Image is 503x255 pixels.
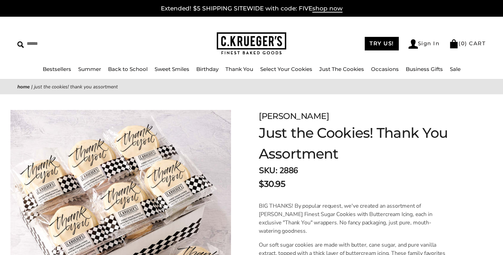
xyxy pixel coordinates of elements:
img: Search [17,41,24,48]
a: Birthday [196,66,218,72]
h1: Just the Cookies! Thank You Assortment [259,122,468,164]
span: 0 [461,40,465,47]
a: Occasions [371,66,399,72]
a: Back to School [108,66,148,72]
nav: breadcrumbs [17,83,486,91]
a: Thank You [225,66,253,72]
span: 2886 [279,165,298,176]
span: | [31,83,33,90]
a: Sweet Smiles [155,66,189,72]
a: Select Your Cookies [260,66,312,72]
a: TRY US! [365,37,399,50]
a: Sale [450,66,461,72]
strong: SKU: [259,165,277,176]
img: C.KRUEGER'S [217,32,286,55]
span: shop now [312,5,343,13]
a: Summer [78,66,101,72]
p: BIG THANKS! By popular request, we've created an assortment of [PERSON_NAME] Finest Sugar Cookies... [259,202,449,235]
a: Extended! $5 SHIPPING SITEWIDE with code: FIVEshop now [161,5,343,13]
a: Home [17,83,30,90]
a: Sign In [409,39,440,49]
a: Just The Cookies [319,66,364,72]
a: Bestsellers [43,66,71,72]
div: [PERSON_NAME] [259,110,468,122]
span: $30.95 [259,178,285,190]
span: Just the Cookies! Thank You Assortment [34,83,118,90]
a: (0) CART [449,40,486,47]
input: Search [17,38,127,49]
img: Bag [449,39,459,48]
a: Business Gifts [406,66,443,72]
img: Account [409,39,418,49]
